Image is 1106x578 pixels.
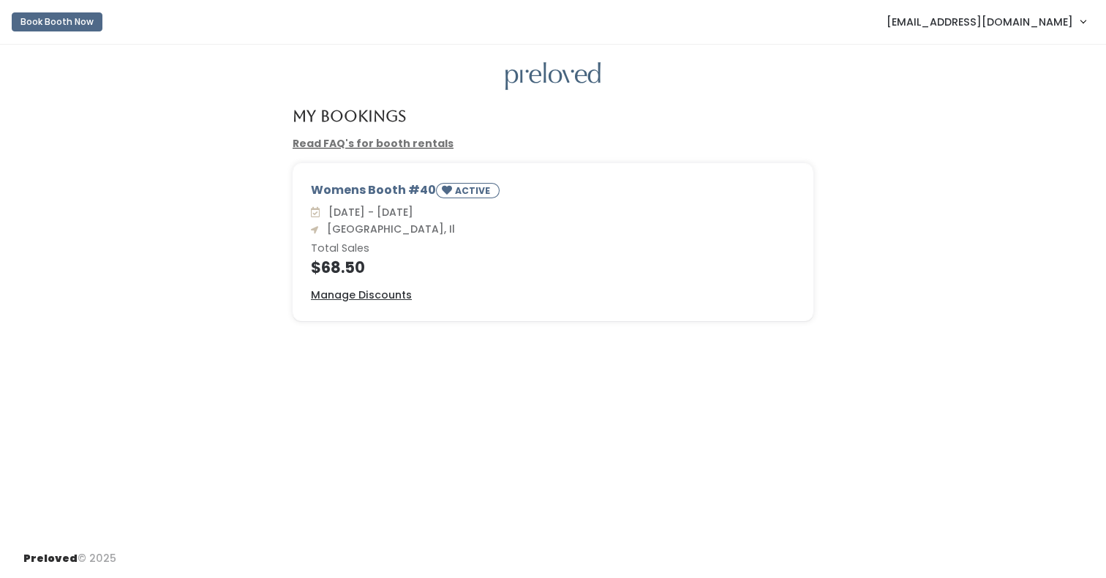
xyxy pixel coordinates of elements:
a: [EMAIL_ADDRESS][DOMAIN_NAME] [872,6,1100,37]
img: preloved logo [505,62,601,91]
div: © 2025 [23,539,116,566]
h6: Total Sales [311,243,795,255]
span: Preloved [23,551,78,566]
u: Manage Discounts [311,288,412,302]
h4: $68.50 [311,259,795,276]
div: Womens Booth #40 [311,181,795,204]
span: [EMAIL_ADDRESS][DOMAIN_NAME] [887,14,1073,30]
a: Manage Discounts [311,288,412,303]
button: Book Booth Now [12,12,102,31]
a: Read FAQ's for booth rentals [293,136,454,151]
h4: My Bookings [293,108,406,124]
small: ACTIVE [455,184,493,197]
span: [DATE] - [DATE] [323,205,413,219]
span: [GEOGRAPHIC_DATA], Il [321,222,455,236]
a: Book Booth Now [12,6,102,38]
